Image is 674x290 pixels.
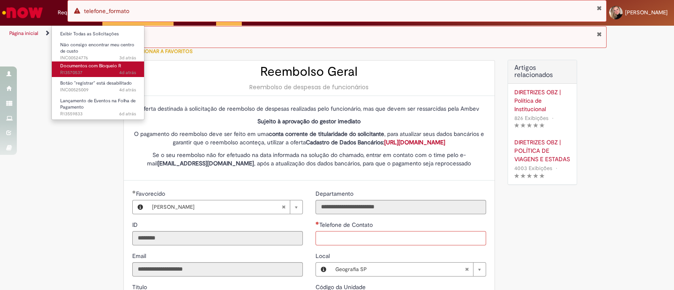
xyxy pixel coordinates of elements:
[52,29,144,39] a: Exibir Todas as Solicitações
[132,65,486,79] h2: Reembolso Geral
[60,69,136,76] span: R13570537
[316,189,355,198] label: Somente leitura - Departamento
[514,114,548,122] span: 826 Exibições
[316,221,319,225] span: Necessários
[84,7,129,15] span: telefone_formato
[596,31,602,37] button: Fechar Notificação
[58,8,87,17] span: Requisições
[132,231,303,245] input: ID
[257,117,361,125] strong: Sujeito à aprovação do gestor imediato
[132,130,486,146] p: O pagamento do reembolso deve ser feito em uma , para atualizar seus dados bancários e garantir q...
[158,160,254,167] strong: [EMAIL_ADDRESS][DOMAIN_NAME]
[119,87,136,93] time: 26/09/2025 11:38:22
[136,190,167,197] span: Necessários - Favorecido
[132,190,136,194] span: Obrigatório Preenchido
[132,48,193,55] span: Adicionar a Favoritos
[316,190,355,197] span: Somente leitura - Departamento
[52,79,144,94] a: Aberto INC00525009 : Botão "registrar" está desabilitado
[1,4,44,21] img: ServiceNow
[316,252,332,260] span: Local
[335,263,465,276] span: Geografia SP
[316,263,331,276] button: Local, Visualizar este registro Geografia SP
[132,262,303,277] input: Email
[119,111,136,117] time: 23/09/2025 15:33:14
[460,263,473,276] abbr: Limpar campo Local
[52,40,144,59] a: Aberto INC00524776 : Não consigo encontrar meu centro de custo
[316,231,486,245] input: Telefone de Contato
[60,98,136,111] span: Lançamento de Eventos na Folha de Pagamento
[60,63,121,69] span: Documentos com Bloqueio R
[384,138,445,146] a: [URL][DOMAIN_NAME]
[316,200,486,214] input: Departamento
[306,138,445,146] strong: Cadastro de Dados Bancários:
[514,165,552,172] span: 4003 Exibições
[52,96,144,114] a: Aberto R13559833 : Lançamento de Eventos na Folha de Pagamento
[60,111,136,117] span: R13559833
[52,61,144,77] a: Aberto R13570537 : Documentos com Bloqueio R
[554,162,559,174] span: •
[331,263,486,276] a: Geografia SPLimpar campo Local
[148,200,302,214] a: [PERSON_NAME]Limpar campo Favorecido
[514,88,570,113] a: DIRETRIZES OBZ | Política de Institucional
[319,221,374,229] span: Telefone de Contato
[514,64,570,79] h3: Artigos relacionados
[514,138,570,163] a: DIRETRIZES OBZ | POLÍTICA DE VIAGENS E ESTADAS
[550,112,555,124] span: •
[60,87,136,93] span: INC00525009
[119,87,136,93] span: 4d atrás
[132,252,148,260] label: Somente leitura - Email
[152,200,281,214] span: [PERSON_NAME]
[51,25,144,120] ul: Requisições
[277,200,290,214] abbr: Limpar campo Favorecido
[625,9,668,16] span: [PERSON_NAME]
[119,111,136,117] span: 6d atrás
[60,42,134,55] span: Não consigo encontrar meu centro de custo
[9,30,38,37] a: Página inicial
[596,5,602,11] button: Fechar Notificação
[60,55,136,61] span: INC00524776
[269,130,384,138] strong: conta corrente de titularidade do solicitante
[119,55,136,61] span: 3d atrás
[132,104,486,113] p: Oferta destinada à solicitação de reembolso de despesas realizadas pelo funcionário, mas que deve...
[132,221,139,229] label: Somente leitura - ID
[132,151,486,168] p: Se o seu reembolso não for efetuado na data informada na solução do chamado, entrar em contato co...
[132,83,486,91] div: Reembolso de despesas de funcionários
[60,80,132,86] span: Botão "registrar" está desabilitado
[133,200,148,214] button: Favorecido, Visualizar este registro Bianca Stefanovicians
[6,26,443,41] ul: Trilhas de página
